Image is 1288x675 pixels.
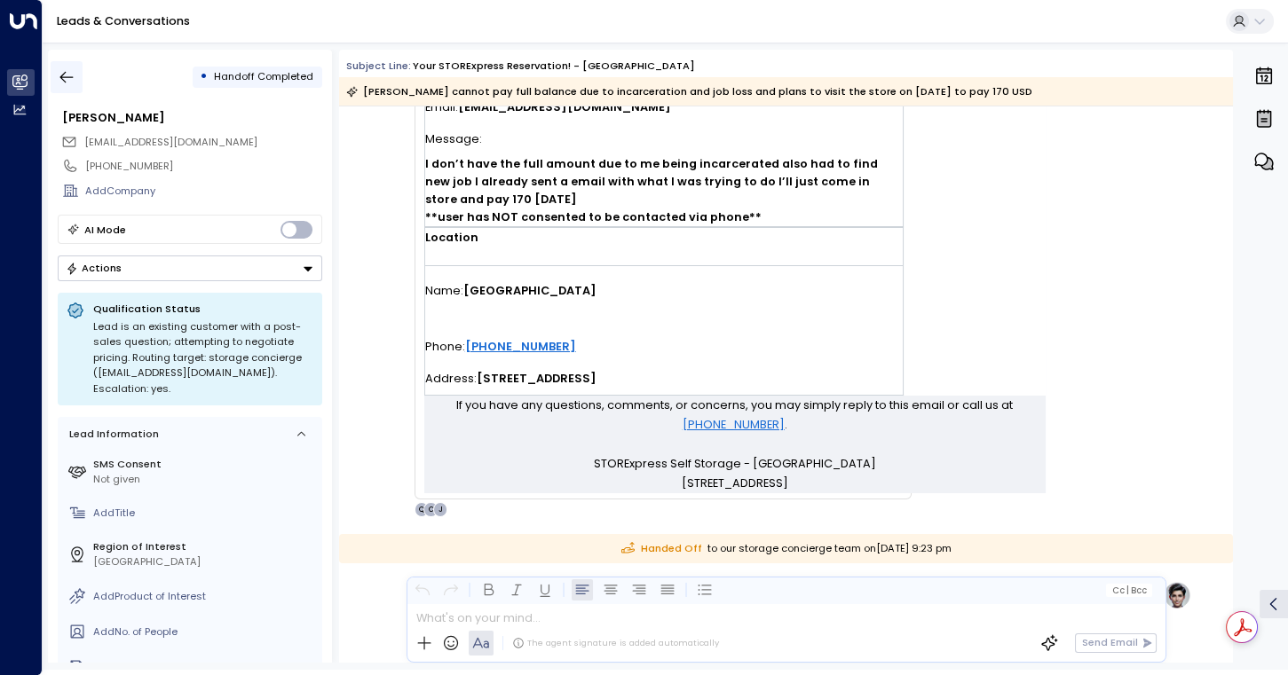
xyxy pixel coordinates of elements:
span: Cc Bcc [1111,585,1146,595]
div: • [200,64,208,90]
button: Undo [411,579,432,600]
button: Cc|Bcc [1106,584,1152,597]
div: AI Mode [84,221,126,239]
div: [PERSON_NAME] [62,109,321,126]
strong: [STREET_ADDRESS] [477,371,597,386]
div: The agent signature is added automatically [512,637,719,649]
span: Address: [425,363,477,395]
div: Q [415,502,429,516]
strong: [GEOGRAPHIC_DATA] [463,283,597,298]
strong: [EMAIL_ADDRESS][DOMAIN_NAME] [458,99,671,114]
span: STORExpress Self Storage - [GEOGRAPHIC_DATA] [594,454,876,474]
a: [PHONE_NUMBER] [683,415,785,435]
span: [EMAIL_ADDRESS][DOMAIN_NAME] [84,135,257,149]
div: [PHONE_NUMBER] [85,159,321,174]
div: AddArea [93,660,316,675]
label: SMS Consent [93,457,316,472]
div: Button group with a nested menu [58,255,322,281]
span: Handed Off [621,541,702,556]
div: [GEOGRAPHIC_DATA] [93,554,316,569]
strong: I don’t have the full amount due to me being incarcerated also had to find new job I already sent... [425,156,881,224]
div: AddTitle [93,506,316,521]
span: Subject Line: [346,59,411,73]
span: [STREET_ADDRESS] [682,474,788,493]
span: Handoff Completed [214,69,313,83]
div: Lead Information [64,427,159,442]
div: [PERSON_NAME] cannot pay full balance due to incarceration and job loss and plans to visit the st... [346,82,1032,100]
div: J [433,502,447,516]
div: Not given [93,472,316,487]
div: AddNo. of People [93,624,316,640]
div: to our storage concierge team on [DATE] 9:23 pm [339,534,1233,563]
div: Actions [66,262,122,274]
a: [PHONE_NUMBER] [465,334,576,360]
span: Message: [425,123,482,155]
div: Your STORExpress Reservation! - [GEOGRAPHIC_DATA] [413,59,695,74]
div: C [423,502,438,516]
strong: Location [425,230,478,245]
label: Region of Interest [93,539,316,554]
button: Redo [439,579,461,600]
a: Leads & Conversations [57,13,190,28]
img: profile-logo.png [1163,581,1191,609]
div: Lead is an existing customer with a post-sales question; attempting to negotiate pricing. Routing... [93,319,313,397]
span: Name: [425,275,463,307]
button: Actions [58,255,322,281]
span: daveoncollier@yahoo.com [84,135,257,150]
div: AddProduct of Interest [93,589,316,604]
span: | [1126,585,1128,595]
span: Email: [425,91,458,123]
div: AddCompany [85,184,321,199]
p: Qualification Status [93,302,313,316]
span: If you have any questions, comments, or concerns, you may simply reply to this email or call us at . [424,396,1046,435]
span: Phone: [425,331,465,363]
